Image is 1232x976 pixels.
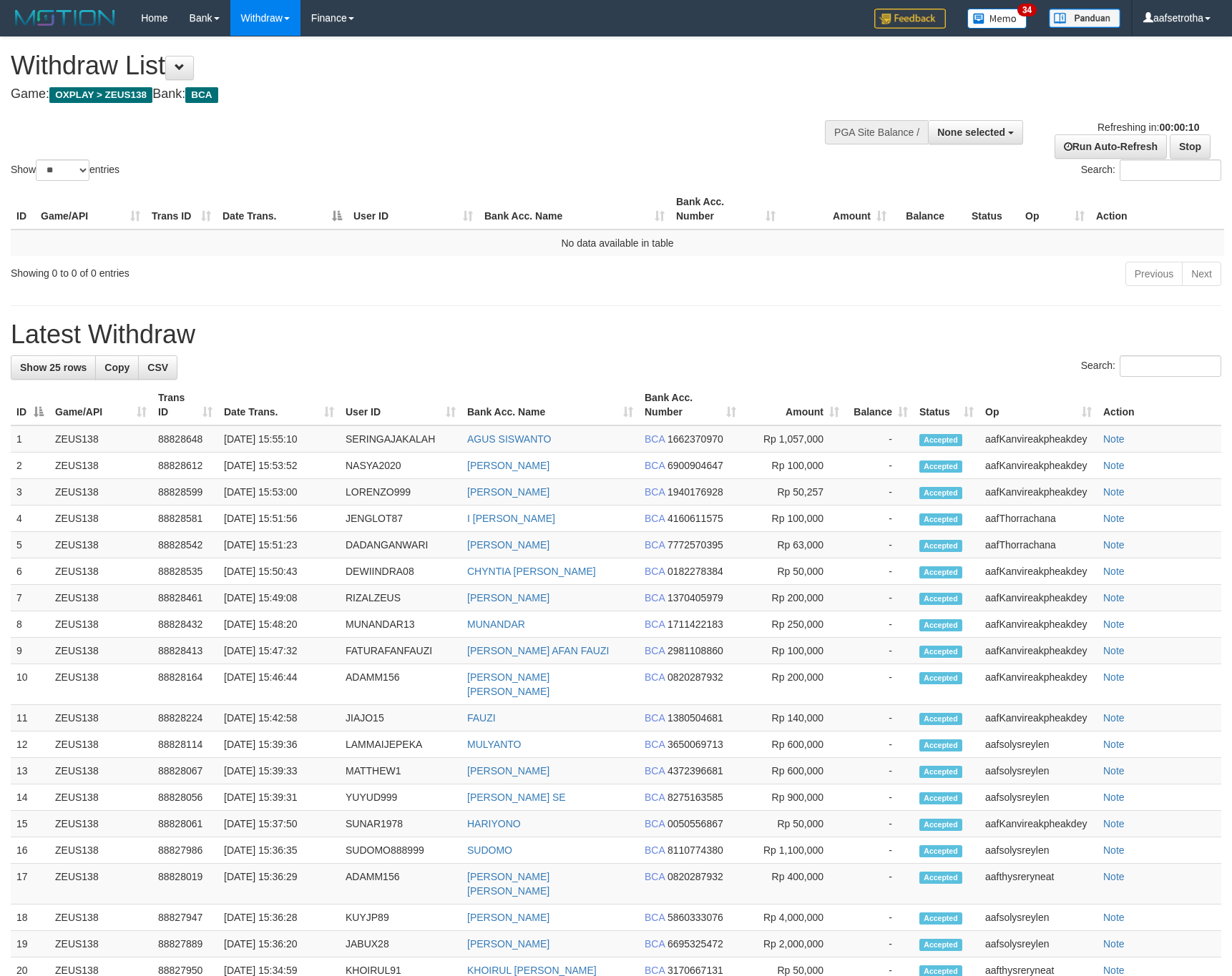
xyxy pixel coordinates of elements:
[668,460,723,471] span: Copy 6900904647 to clipboard
[845,864,914,904] td: -
[11,189,35,230] th: ID
[152,904,218,931] td: 88827947
[152,837,218,864] td: 88827986
[1103,818,1125,829] a: Note
[467,765,549,777] a: [PERSON_NAME]
[467,539,549,551] a: [PERSON_NAME]
[467,965,597,976] a: KHOIRUL [PERSON_NAME]
[152,479,218,506] td: 88828599
[1103,486,1125,498] a: Note
[668,618,723,630] span: Copy 1711422183 to clipboard
[919,619,962,631] span: Accepted
[11,585,49,611] td: 7
[645,792,665,803] span: BCA
[11,558,49,585] td: 6
[919,872,962,884] span: Accepted
[218,611,340,638] td: [DATE] 15:48:20
[919,460,962,473] span: Accepted
[340,811,461,837] td: SUNAR1978
[340,425,461,453] td: SERINGAJAKALAH
[467,513,555,524] a: I [PERSON_NAME]
[11,453,49,479] td: 2
[919,792,962,804] span: Accepted
[49,864,152,904] td: ZEUS138
[919,819,962,831] span: Accepted
[919,434,962,446] span: Accepted
[217,189,348,230] th: Date Trans.: activate to sort column descending
[340,638,461,664] td: FATURAFANFAUZI
[668,645,723,656] span: Copy 2981108860 to clipboard
[645,566,665,577] span: BCA
[668,433,723,445] span: Copy 1662370970 to clipboard
[979,558,1097,585] td: aafKanvireakpheakdey
[742,904,845,931] td: Rp 4,000,000
[340,479,461,506] td: LORENZO999
[845,638,914,664] td: -
[152,585,218,611] td: 88828461
[467,712,496,724] a: FAUZI
[845,811,914,837] td: -
[218,638,340,664] td: [DATE] 15:47:32
[218,784,340,811] td: [DATE] 15:39:31
[152,425,218,453] td: 88828648
[979,479,1097,506] td: aafKanvireakpheakdey
[919,672,962,684] span: Accepted
[645,539,665,551] span: BCA
[645,433,665,445] span: BCA
[914,385,979,425] th: Status: activate to sort column ascending
[742,479,845,506] td: Rp 50,257
[1103,965,1125,976] a: Note
[668,871,723,882] span: Copy 0820287932 to clipboard
[668,912,723,923] span: Copy 5860333076 to clipboard
[11,532,49,558] td: 5
[1103,938,1125,950] a: Note
[645,818,665,829] span: BCA
[152,731,218,758] td: 88828114
[218,904,340,931] td: [DATE] 15:36:28
[49,664,152,705] td: ZEUS138
[781,189,892,230] th: Amount: activate to sort column ascending
[1159,122,1199,133] strong: 00:00:10
[11,260,503,280] div: Showing 0 to 0 of 0 entries
[668,671,723,683] span: Copy 0820287932 to clipboard
[668,739,723,750] span: Copy 3650069713 to clipboard
[152,611,218,638] td: 88828432
[670,189,781,230] th: Bank Acc. Number: activate to sort column ascending
[742,453,845,479] td: Rp 100,000
[218,811,340,837] td: [DATE] 15:37:50
[467,645,609,656] a: [PERSON_NAME] AFAN FAUZI
[979,585,1097,611] td: aafKanvireakpheakdey
[919,646,962,658] span: Accepted
[1125,262,1183,286] a: Previous
[1103,844,1125,856] a: Note
[467,792,566,803] a: [PERSON_NAME] SE
[1103,739,1125,750] a: Note
[152,811,218,837] td: 88828061
[742,731,845,758] td: Rp 600,000
[152,638,218,664] td: 88828413
[152,453,218,479] td: 88828612
[11,811,49,837] td: 15
[1103,513,1125,524] a: Note
[11,931,49,957] td: 19
[35,189,146,230] th: Game/API: activate to sort column ascending
[1103,645,1125,656] a: Note
[479,189,670,230] th: Bank Acc. Name: activate to sort column ascending
[49,611,152,638] td: ZEUS138
[845,664,914,705] td: -
[340,904,461,931] td: KUYJP89
[1103,912,1125,923] a: Note
[467,618,525,630] a: MUNANDAR
[1097,385,1221,425] th: Action
[11,904,49,931] td: 18
[845,837,914,864] td: -
[645,645,665,656] span: BCA
[461,385,639,425] th: Bank Acc. Name: activate to sort column ascending
[742,611,845,638] td: Rp 250,000
[845,425,914,453] td: -
[742,558,845,585] td: Rp 50,000
[979,385,1097,425] th: Op: activate to sort column ascending
[152,864,218,904] td: 88828019
[467,433,551,445] a: AGUS SISWANTO
[1120,159,1221,181] input: Search:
